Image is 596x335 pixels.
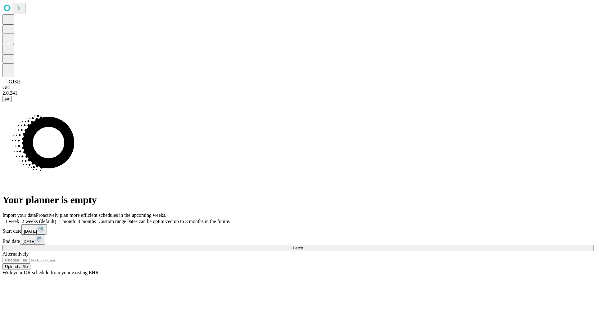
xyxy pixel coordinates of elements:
span: 2 weeks (default) [22,219,56,224]
button: @ [2,96,12,102]
span: Alternatively [2,251,29,257]
span: GJSH [9,79,20,84]
span: Custom range [98,219,126,224]
span: 1 month [59,219,75,224]
div: 2.0.241 [2,90,594,96]
button: Upload a file [2,263,30,270]
span: 1 week [5,219,19,224]
button: Fetch [2,245,594,251]
span: 3 months [78,219,96,224]
button: [DATE] [20,234,45,245]
span: [DATE] [24,229,37,234]
span: Dates can be optimized up to 3 months in the future. [126,219,230,224]
span: With your OR schedule from your existing EHR [2,270,99,275]
span: Fetch [293,246,303,250]
span: Import your data [2,212,36,218]
h1: Your planner is empty [2,194,594,206]
div: End date [2,234,594,245]
div: Start date [2,224,594,234]
span: [DATE] [22,239,35,244]
span: @ [5,97,9,101]
span: Proactively plan more efficient schedules in the upcoming weeks. [36,212,166,218]
div: GEI [2,85,594,90]
button: [DATE] [21,224,47,234]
